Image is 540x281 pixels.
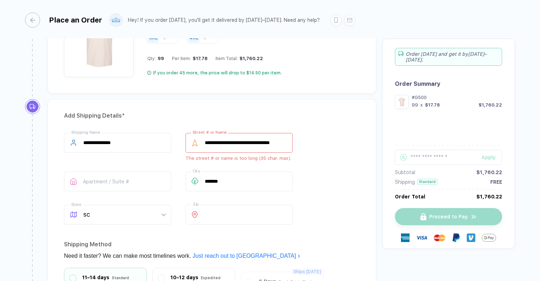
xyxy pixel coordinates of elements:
[395,80,502,87] div: Order Summary
[434,232,445,243] img: master-card
[215,56,263,61] div: Item Total:
[193,253,301,259] a: Just reach out to [GEOGRAPHIC_DATA]
[472,150,502,165] button: Apply
[412,95,502,100] div: #G500
[147,56,164,61] div: Qty:
[185,156,293,161] div: The street # or name is too long (35 char. max).
[476,194,502,199] div: $1,760.22
[156,56,164,61] span: 99
[395,179,415,185] div: Shipping
[172,56,208,61] div: Per Item:
[64,239,360,250] div: Shipping Method
[467,233,475,242] img: Venmo
[490,179,502,185] div: FREE
[68,7,130,70] img: 7a8a3820-dab5-4740-b913-9b44f1d8003c_nt_front_1757895494569.jpg
[83,205,165,224] span: SC
[110,14,122,26] img: user profile
[191,56,208,61] div: $17.78
[412,102,418,108] div: 99
[479,102,502,108] div: $1,760.22
[395,169,415,175] div: Subtotal
[481,154,502,160] div: Apply
[401,233,410,242] img: express
[238,56,263,61] div: $1,760.22
[153,70,282,76] div: If you order 45 more, the price will drop to $14.50 per item.
[452,233,460,242] img: Paypal
[395,194,425,199] div: Order Total
[476,169,502,175] div: $1,760.22
[416,232,427,243] img: visa
[397,97,407,107] img: 7a8a3820-dab5-4740-b913-9b44f1d8003c_nt_front_1757895494569.jpg
[128,17,320,23] div: Hey! If you order [DATE], you'll get it delivered by [DATE]–[DATE]. Need any help?
[64,110,360,122] div: Add Shipping Details
[395,48,502,66] div: Order [DATE] and get it by [DATE]–[DATE] .
[425,102,440,108] div: $17.78
[420,102,423,108] div: x
[482,231,496,245] img: GPay
[64,250,360,262] div: Need it faster? We can make most timelines work.
[49,16,102,24] div: Place an Order
[417,179,437,185] div: Standard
